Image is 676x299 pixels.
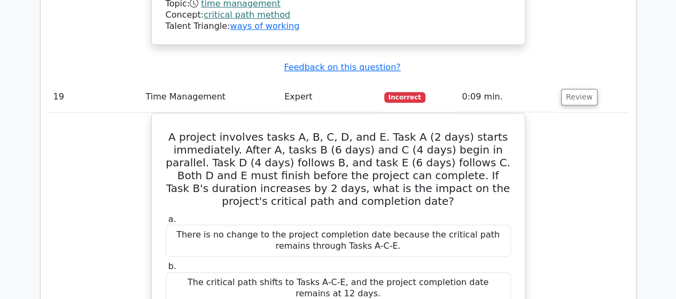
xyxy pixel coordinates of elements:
span: Incorrect [384,92,425,103]
td: 19 [49,82,142,112]
h5: A project involves tasks A, B, C, D, and E. Task A (2 days) starts immediately. After A, tasks B ... [165,131,512,208]
td: Expert [280,82,380,112]
td: Time Management [141,82,280,112]
div: There is no change to the project completion date because the critical path remains through Tasks... [166,225,511,257]
a: Feedback on this question? [284,62,400,72]
span: b. [168,261,176,271]
span: a. [168,214,176,224]
div: Concept: [166,10,511,21]
a: critical path method [204,10,290,20]
button: Review [561,89,597,105]
a: ways of working [230,21,299,31]
td: 0:09 min. [457,82,557,112]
